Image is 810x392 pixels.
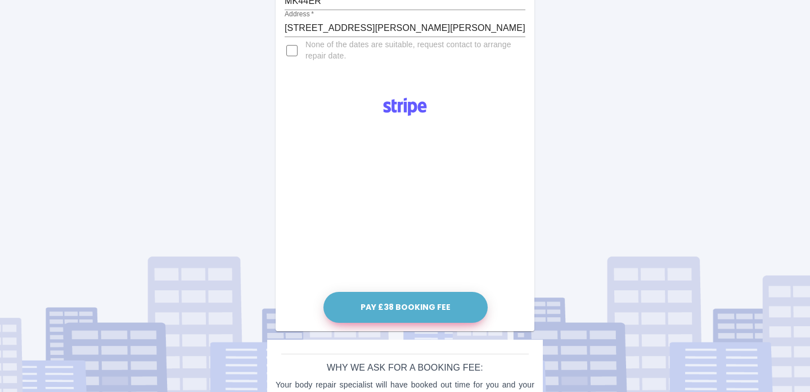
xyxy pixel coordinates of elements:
[285,10,314,19] label: Address
[305,39,516,62] span: None of the dates are suitable, request contact to arrange repair date.
[276,360,534,376] h6: Why we ask for a booking fee:
[323,292,488,323] button: Pay £38 Booking Fee
[321,124,489,289] iframe: Secure payment input frame
[377,93,433,120] img: Logo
